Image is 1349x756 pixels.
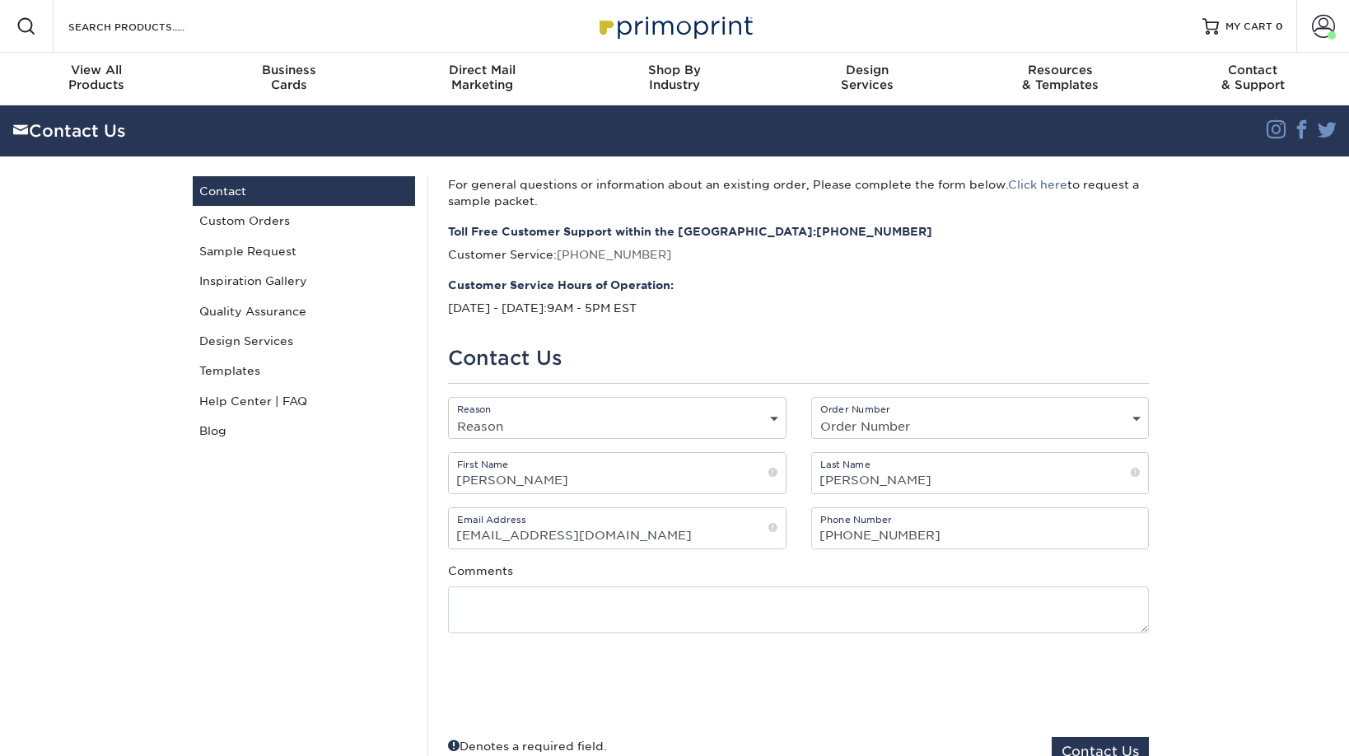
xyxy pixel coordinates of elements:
[771,53,964,105] a: DesignServices
[193,266,415,296] a: Inspiration Gallery
[1156,63,1349,92] div: & Support
[193,356,415,385] a: Templates
[964,63,1156,92] div: & Templates
[193,296,415,326] a: Quality Assurance
[193,416,415,446] a: Blog
[771,63,964,77] span: Design
[1008,178,1067,191] a: Click here
[385,63,578,77] span: Direct Mail
[578,63,771,92] div: Industry
[385,63,578,92] div: Marketing
[1225,20,1272,34] span: MY CART
[816,225,932,238] a: [PHONE_NUMBER]
[1276,21,1283,32] span: 0
[193,176,415,206] a: Contact
[193,53,385,105] a: BusinessCards
[193,326,415,356] a: Design Services
[448,176,1149,210] p: For general questions or information about an existing order, Please complete the form below. to ...
[964,53,1156,105] a: Resources& Templates
[193,63,385,92] div: Cards
[448,347,1149,371] h1: Contact Us
[193,63,385,77] span: Business
[1156,63,1349,77] span: Contact
[448,737,607,754] div: Denotes a required field.
[1156,53,1349,105] a: Contact& Support
[448,562,513,579] label: Comments
[557,248,671,261] a: [PHONE_NUMBER]
[448,223,1149,240] strong: Toll Free Customer Support within the [GEOGRAPHIC_DATA]:
[964,63,1156,77] span: Resources
[448,277,1149,293] strong: Customer Service Hours of Operation:
[193,386,415,416] a: Help Center | FAQ
[193,206,415,236] a: Custom Orders
[771,63,964,92] div: Services
[899,653,1149,717] iframe: reCAPTCHA
[67,16,227,36] input: SEARCH PRODUCTS.....
[193,236,415,266] a: Sample Request
[448,277,1149,317] p: 9AM - 5PM EST
[385,53,578,105] a: Direct MailMarketing
[578,63,771,77] span: Shop By
[578,53,771,105] a: Shop ByIndustry
[592,8,757,44] img: Primoprint
[448,301,547,315] span: [DATE] - [DATE]:
[448,223,1149,264] p: Customer Service:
